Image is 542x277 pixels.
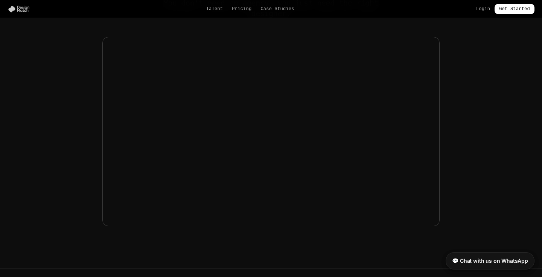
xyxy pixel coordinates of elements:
[446,252,534,269] a: 💬 Chat with us on WhatsApp
[206,6,223,12] a: Talent
[8,5,33,13] img: Design Match
[260,6,294,12] a: Case Studies
[495,4,534,14] a: Get Started
[103,37,439,226] iframe: Digital Product Design Match
[476,6,490,12] a: Login
[232,6,251,12] a: Pricing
